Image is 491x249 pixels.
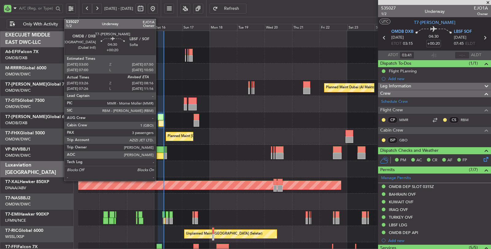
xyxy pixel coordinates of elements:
[5,55,27,61] a: OMDB/DXB
[400,52,414,59] input: --:--
[326,83,386,92] div: Planned Maint Dubai (Al Maktoum Intl)
[5,212,19,216] span: T7-EMI
[391,41,401,47] span: ETOT
[265,24,292,31] div: Wed 20
[389,207,408,212] div: IRAQ OVF
[5,88,31,93] a: OMDW/DWC
[399,117,413,123] a: MMR
[449,117,459,123] div: CS
[447,157,452,163] span: AF
[425,8,445,15] div: Underway
[80,18,90,23] div: [DATE]
[389,230,418,235] div: OMDB DEP API
[5,50,39,54] a: A6-EFIFalcon 7X
[474,5,488,11] span: EJO1A
[388,76,488,81] div: Add new
[5,50,18,54] span: A6-EFI
[5,196,30,200] a: T7-NASBBJ2
[471,52,481,58] span: ALDT
[380,167,395,174] span: Permits
[380,60,411,67] span: Dispatch To-Dos
[380,147,439,154] span: Dispatch Checks and Weather
[5,131,20,135] span: T7-FHX
[5,66,46,70] a: M-RRRRGlobal 6000
[5,228,18,233] span: T7-RIC
[5,201,31,207] a: OMDW/DWC
[182,24,210,31] div: Sun 17
[454,41,464,47] span: 07:45
[210,4,246,13] button: Refresh
[5,120,27,126] a: OMDB/DXB
[454,35,466,41] span: [DATE]
[474,11,488,17] span: Owner
[186,229,262,239] div: Unplanned Maint [GEOGRAPHIC_DATA] (Seletar)
[5,218,26,223] a: LFMN/NCE
[5,115,47,119] span: T7-[PERSON_NAME]
[127,24,155,31] div: Fri 15
[380,107,403,114] span: Flight Crew
[5,212,49,216] a: T7-EMIHawker 900XP
[465,41,475,47] span: ELDT
[5,104,31,109] a: OMDW/DWC
[389,184,434,189] div: OMDB DEP SLOT 0315Z
[389,199,413,205] div: KUWAIT OVF
[389,222,407,228] div: LBSF LDG
[5,234,24,239] a: WSSL/XSP
[403,41,413,47] span: 03:15
[5,180,20,184] span: T7-XAL
[381,5,396,11] span: 535027
[388,117,398,123] div: CP
[109,148,170,157] div: Planned Maint Dubai (Al Maktoum Intl)
[16,22,64,26] span: Only With Activity
[455,52,470,59] input: --:--
[168,132,292,141] div: Planned Maint [GEOGRAPHIC_DATA] ([GEOGRAPHIC_DATA][PERSON_NAME])
[391,29,413,35] span: OMDB DXB
[462,157,467,163] span: FP
[237,24,265,31] div: Tue 19
[5,147,30,151] a: VP-BVVBBJ1
[381,11,396,17] span: 1/2
[5,153,31,158] a: OMDW/DWC
[380,127,403,134] span: Cabin Crew
[5,82,47,86] span: T7-[PERSON_NAME]
[5,98,44,103] a: T7-GTSGlobal 7500
[5,147,20,151] span: VP-BVV
[155,24,182,31] div: Sat 16
[5,228,43,233] a: T7-RICGlobal 6000
[381,175,411,181] a: Manage Permits
[5,136,31,142] a: OMDW/DWC
[380,83,411,90] span: Leg Information
[414,19,455,26] span: T7-[PERSON_NAME]
[429,34,439,40] span: 04:30
[104,6,133,11] span: [DATE] - [DATE]
[380,90,391,97] span: Crew
[219,6,244,11] span: Refresh
[5,66,21,70] span: M-RRRR
[292,24,320,31] div: Thu 21
[5,180,49,184] a: T7-XALHawker 850XP
[5,131,45,135] a: T7-FHXGlobal 5000
[72,24,100,31] div: Wed 13
[454,29,472,35] span: LBSF SOF
[320,24,347,31] div: Fri 22
[5,98,20,103] span: T7-GTS
[5,115,72,119] a: T7-[PERSON_NAME]Global 6000
[375,24,402,31] div: Sun 24
[400,157,406,163] span: PM
[469,60,478,67] span: (1/1)
[381,99,408,105] a: Schedule Crew
[100,24,127,31] div: Thu 14
[461,117,474,123] a: RBM
[399,137,413,143] a: GBO
[5,71,31,77] a: OMDW/DWC
[389,192,416,197] div: BAHRAIN OVF
[389,68,417,74] div: Flight PLanning
[210,24,237,31] div: Mon 18
[5,185,26,191] a: DNAA/ABV
[5,82,72,86] a: T7-[PERSON_NAME]Global 7500
[7,19,67,29] button: Only With Activity
[19,4,54,13] input: A/C (Reg. or Type)
[389,215,413,220] div: TURKEY OVF
[5,245,38,249] a: T7-FFIFalcon 7X
[388,137,398,144] div: ISP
